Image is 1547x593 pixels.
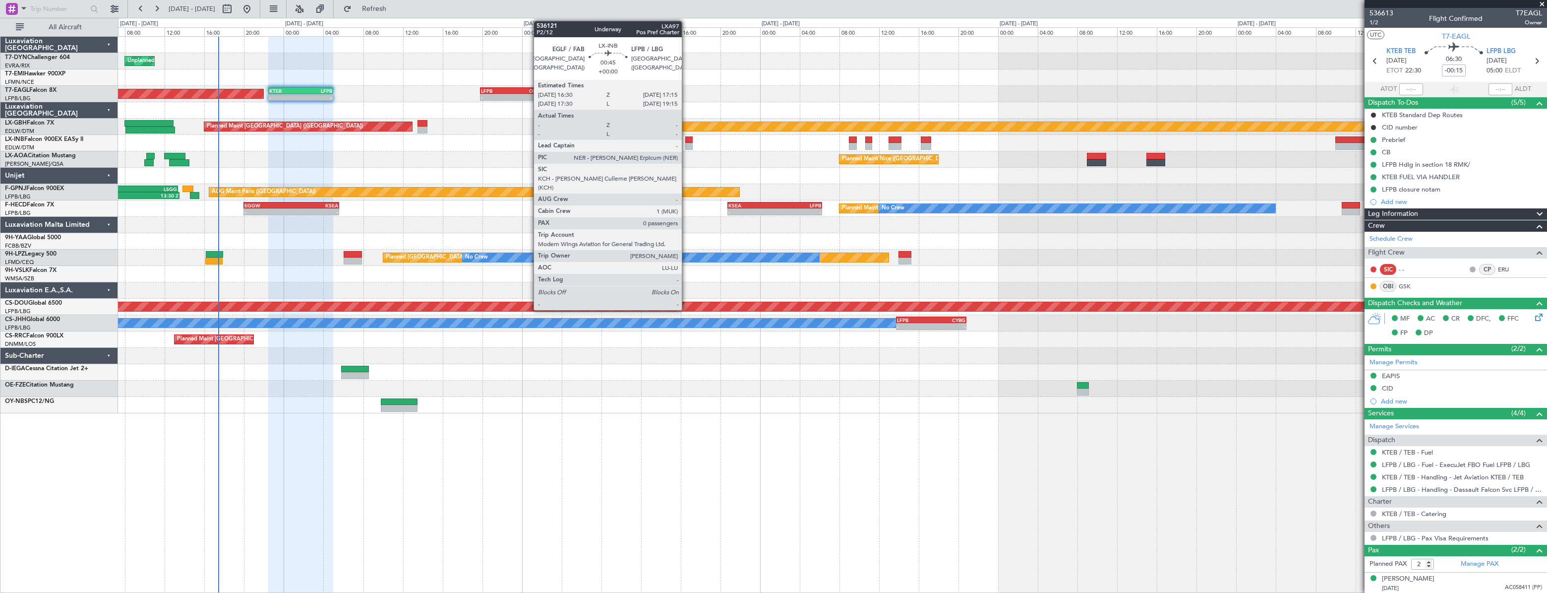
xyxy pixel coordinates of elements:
div: 12:00 [879,27,919,36]
div: - [514,94,546,100]
div: 20:00 [482,27,522,36]
span: CS-RRC [5,333,26,339]
div: [PERSON_NAME] [1382,574,1434,584]
span: ELDT [1505,66,1521,76]
div: LFPB Hdlg in section 18 RMK/ [1382,160,1470,169]
span: (5/5) [1511,97,1526,108]
a: Manage Services [1369,422,1419,432]
span: T7-DYN [5,55,27,61]
span: [DATE] [1386,56,1407,66]
div: 16:00 [204,27,244,36]
div: - [931,324,965,329]
a: EDLW/DTM [5,144,34,151]
a: LFPB/LBG [5,193,31,200]
span: Permits [1368,344,1391,355]
span: (4/4) [1511,408,1526,418]
span: [DATE] [1382,585,1399,592]
span: 06:30 [1446,55,1462,65]
label: Planned PAX [1369,559,1407,569]
div: Flight Confirmed [1429,13,1483,24]
div: 00:00 [284,27,323,36]
a: Manage Permits [1369,358,1418,368]
a: Manage PAX [1461,559,1498,569]
span: ATOT [1380,84,1397,94]
div: 08:00 [839,27,879,36]
div: Planned Maint [GEOGRAPHIC_DATA] ([GEOGRAPHIC_DATA]) [842,201,998,216]
a: 9H-VSLKFalcon 7X [5,267,57,273]
span: DFC, [1476,314,1491,324]
div: - - [1399,265,1421,274]
div: OBI [1380,281,1396,292]
div: [DATE] - [DATE] [1238,20,1276,28]
button: All Aircraft [11,19,108,35]
a: KTEB / TEB - Handling - Jet Aviation KTEB / TEB [1382,473,1524,481]
div: Add new [1381,198,1542,206]
a: GSK [1399,282,1421,291]
a: LFPB/LBG [5,95,31,102]
a: CS-DOUGlobal 6500 [5,300,62,306]
a: FCBB/BZV [5,242,31,250]
a: EDLW/DTM [5,128,34,135]
a: WMSA/SZB [5,275,34,282]
span: DP [1424,329,1433,338]
span: MF [1400,314,1410,324]
div: - [728,209,774,215]
a: T7-EAGLFalcon 8X [5,87,57,93]
a: LX-GBHFalcon 7X [5,120,54,126]
div: 12:00 [1356,27,1395,36]
div: 08:00 [1077,27,1117,36]
a: T7-DYNChallenger 604 [5,55,70,61]
div: Prebrief [1382,135,1405,144]
div: 20:00 [1196,27,1236,36]
div: [DATE] - [DATE] [762,20,800,28]
span: T7-EAGL [1442,31,1470,42]
div: LFPB [774,202,821,208]
a: 9H-YAAGlobal 5000 [5,235,61,241]
div: EAPIS [1382,372,1400,380]
div: 16:00 [1157,27,1196,36]
span: Pax [1368,545,1379,556]
div: 08:00 [125,27,165,36]
div: 04:00 [1276,27,1315,36]
div: 00:00 [998,27,1038,36]
a: OE-FZECitation Mustang [5,382,74,388]
button: UTC [1367,30,1384,39]
a: LFMD/CEQ [5,259,34,266]
span: AC [1426,314,1435,324]
div: Planned Maint [GEOGRAPHIC_DATA] ([GEOGRAPHIC_DATA]) [207,119,363,134]
span: OY-NBS [5,398,28,404]
div: 12:00 [403,27,443,36]
div: Planned Maint Nice ([GEOGRAPHIC_DATA]) [842,152,952,167]
a: LFPB / LBG - Fuel - ExecuJet FBO Fuel LFPB / LBG [1382,461,1530,469]
div: [DATE] - [DATE] [120,20,158,28]
span: T7-EMI [5,71,24,77]
div: - [897,324,931,329]
a: LFPB / LBG - Handling - Dassault Falcon Svc LFPB / LBG [1382,485,1542,494]
div: KTEB Standard Dep Routes [1382,111,1463,119]
div: 04:00 [1038,27,1077,36]
div: CP [1479,264,1495,275]
div: - [301,94,332,100]
div: LSGG [136,186,177,192]
span: Charter [1368,496,1392,508]
span: [DATE] - [DATE] [169,4,215,13]
div: 04:00 [562,27,601,36]
div: Planned [GEOGRAPHIC_DATA] ([GEOGRAPHIC_DATA]) [386,250,526,265]
span: D-IEGA [5,366,25,372]
a: T7-EMIHawker 900XP [5,71,65,77]
a: Schedule Crew [1369,234,1413,244]
div: 20:00 [720,27,760,36]
div: LFPB [897,317,931,323]
a: [PERSON_NAME]/QSA [5,160,63,168]
span: Dispatch Checks and Weather [1368,298,1462,309]
div: - [292,209,338,215]
span: 536613 [1369,8,1393,18]
div: 13:30 Z [138,193,178,198]
div: - [269,94,300,100]
div: 08:00 [1316,27,1356,36]
div: CID [1382,384,1393,393]
a: LFMN/NCE [5,78,34,86]
div: CYBG [931,317,965,323]
div: 20:00 [244,27,284,36]
span: LFPB LBG [1487,47,1516,57]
